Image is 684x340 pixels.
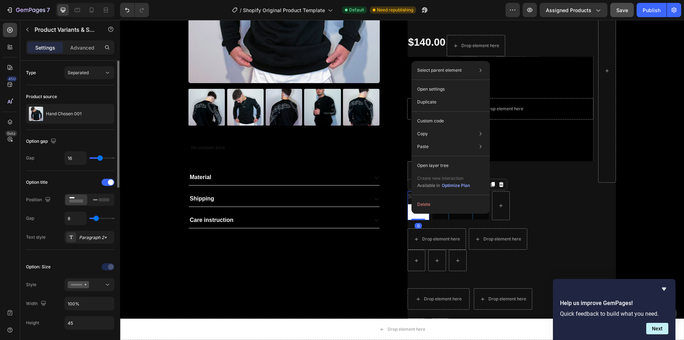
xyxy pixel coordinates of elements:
[26,281,36,288] div: Style
[417,118,444,124] p: Custom code
[26,179,48,186] div: Option title
[417,86,445,92] p: Open settings
[26,299,48,309] div: Width
[417,99,436,105] p: Duplicate
[377,7,413,13] span: Need republishing
[610,3,634,17] button: Save
[660,285,668,293] button: Hide survey
[79,234,113,241] div: Paragraph 2*
[302,149,340,155] div: Drop element here
[65,152,86,164] input: Auto
[120,3,149,17] div: Undo/Redo
[363,216,401,222] div: Drop element here
[312,184,328,199] button: decrement
[240,6,242,14] span: /
[71,126,274,130] p: No compare price
[417,67,462,73] p: Select parent element
[295,203,302,209] div: 0
[643,6,660,14] div: Publish
[560,299,668,308] h2: Help us improve GemPages!
[70,175,94,183] p: Shipping
[353,184,369,199] button: increment
[26,215,34,222] div: Gap
[5,131,17,136] div: Beta
[120,20,684,340] iframe: Design area
[417,131,428,137] p: Copy
[3,3,53,17] button: 7
[26,137,58,146] div: Option gap
[65,316,114,329] input: Auto
[616,7,628,13] span: Save
[341,23,379,29] div: Drop element here
[546,6,591,14] span: Assigned Products
[70,44,94,51] p: Advanced
[26,195,52,205] div: Position
[304,276,342,282] div: Drop element here
[70,197,114,203] span: Care instruction
[64,66,114,79] button: Separated
[441,182,470,189] button: Optimize Plan
[287,171,299,181] legend: Size
[26,93,57,100] div: Product source
[268,306,305,312] div: Drop element here
[540,3,607,17] button: Assigned Products
[417,143,429,150] p: Paste
[47,6,50,14] p: 7
[29,107,43,121] img: product feature img
[417,162,449,169] p: Open layer tree
[26,70,36,76] div: Type
[328,184,353,199] input: quantity
[7,76,17,82] div: 450
[35,25,95,34] p: Product Variants & Swatches
[560,310,668,317] p: Quick feedback to build what you need.
[417,183,440,188] span: Available in
[349,7,364,13] span: Default
[414,198,487,211] button: Delete
[368,276,406,282] div: Drop element here
[26,264,51,270] div: Option: Size
[65,212,86,225] input: Auto
[35,44,55,51] p: Settings
[68,70,89,75] span: Separated
[26,155,34,161] div: Gap
[646,323,668,334] button: Next question
[637,3,667,17] button: Publish
[287,36,473,141] div: Background Image
[46,111,82,116] p: Hand Chosen 001
[417,175,470,182] p: Create new interaction
[287,15,326,30] div: $140.00
[26,320,39,326] div: Height
[26,234,46,240] div: Text style
[65,297,114,310] input: Auto
[366,86,403,92] div: Drop element here
[296,161,358,168] div: Product Variants & Swatches
[302,216,340,222] div: Drop element here
[243,6,325,14] span: Shopify Original Product Template
[312,172,369,184] div: Quantity
[70,154,91,161] p: Material
[560,285,668,334] div: Help us improve GemPages!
